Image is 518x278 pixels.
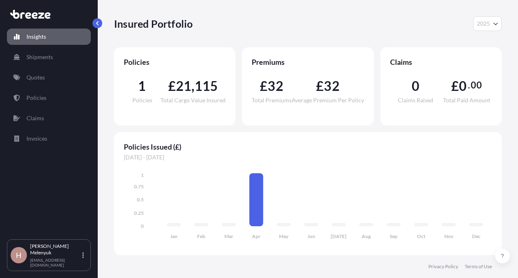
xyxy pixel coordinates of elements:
p: Invoices [26,135,47,143]
p: Shipments [26,53,53,61]
tspan: 0.25 [134,210,144,216]
span: £ [316,79,324,93]
span: H [16,251,22,259]
a: Invoices [7,130,91,147]
span: 21 [176,79,191,93]
span: 115 [195,79,218,93]
span: £ [168,79,176,93]
tspan: Oct [417,233,426,239]
tspan: 0.75 [134,183,144,190]
a: Terms of Use [465,263,492,270]
a: Claims [7,110,91,126]
p: [EMAIL_ADDRESS][DOMAIN_NAME] [30,258,81,267]
span: 0 [459,79,467,93]
span: , [191,79,194,93]
span: Policies Issued (£) [124,142,492,152]
tspan: Nov [444,233,454,239]
span: 32 [324,79,339,93]
tspan: Jan [170,233,178,239]
span: . [468,82,470,88]
tspan: 1 [141,172,144,178]
a: Policies [7,90,91,106]
span: Claims [390,57,492,67]
span: Total Cargo Value Insured [160,97,226,103]
span: 00 [471,82,481,88]
p: Policies [26,94,46,102]
span: £ [451,79,459,93]
span: Claims Raised [398,97,433,103]
a: Shipments [7,49,91,65]
tspan: 0.5 [137,196,144,203]
tspan: Apr [252,233,261,239]
span: 0 [412,79,419,93]
span: £ [260,79,268,93]
span: Premiums [252,57,364,67]
span: Total Premiums [252,97,292,103]
a: Insights [7,29,91,45]
p: [PERSON_NAME] Melenyuk [30,243,81,256]
span: 1 [138,79,146,93]
p: Claims [26,114,44,122]
tspan: Mar [224,233,233,239]
span: Average Premium Per Policy [292,97,364,103]
tspan: 0 [141,223,144,229]
p: Insured Portfolio [114,17,193,30]
p: Quotes [26,73,45,82]
tspan: [DATE] [331,233,347,239]
a: Privacy Policy [428,263,458,270]
a: Quotes [7,69,91,86]
tspan: May [279,233,289,239]
span: [DATE] - [DATE] [124,153,492,161]
span: 2025 [477,20,490,28]
span: Policies [124,57,226,67]
tspan: Sep [390,233,397,239]
span: 32 [268,79,283,93]
tspan: Jun [307,233,315,239]
span: Policies [132,97,152,103]
span: Total Paid Amount [443,97,490,103]
p: Insights [26,33,46,41]
button: Year Selector [473,16,502,31]
tspan: Dec [472,233,481,239]
tspan: Aug [362,233,371,239]
tspan: Feb [197,233,205,239]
